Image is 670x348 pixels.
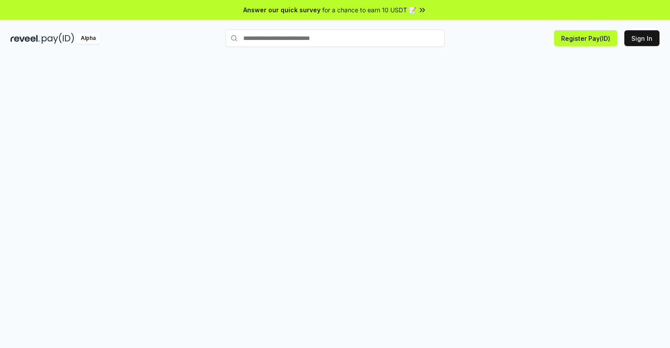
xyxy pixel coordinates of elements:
[11,33,40,44] img: reveel_dark
[76,33,101,44] div: Alpha
[42,33,74,44] img: pay_id
[624,30,659,46] button: Sign In
[243,5,321,14] span: Answer our quick survey
[322,5,416,14] span: for a chance to earn 10 USDT 📝
[554,30,617,46] button: Register Pay(ID)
